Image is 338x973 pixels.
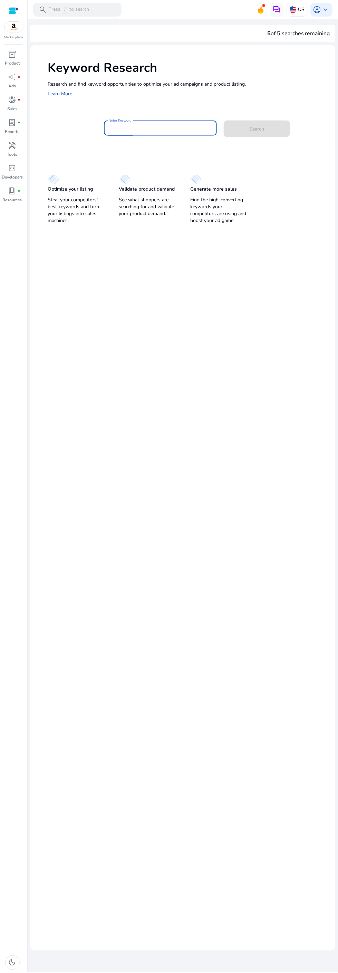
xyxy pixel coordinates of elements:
[5,60,20,66] p: Product
[3,197,22,203] p: Resources
[5,128,20,135] p: Reports
[119,196,177,217] p: See what shoppers are searching for and validate your product demand.
[48,6,89,13] p: Press to search
[2,174,23,180] p: Developers
[4,22,23,32] img: amazon.svg
[48,90,72,97] a: Learn More
[7,106,17,112] p: Sales
[313,6,321,14] span: account_circle
[8,118,17,127] span: lab_profile
[8,164,17,172] span: code_blocks
[267,30,271,37] span: 5
[4,35,23,40] p: Marketplace
[39,6,47,14] span: search
[190,174,202,184] img: diamond.svg
[8,73,17,81] span: campaign
[18,190,21,192] span: fiber_manual_record
[119,174,131,184] img: diamond.svg
[8,187,17,195] span: book_4
[9,83,16,89] p: Ads
[48,174,59,184] img: diamond.svg
[18,76,21,78] span: fiber_manual_record
[119,186,175,193] p: Validate product demand
[321,6,330,14] span: keyboard_arrow_down
[8,959,17,967] span: dark_mode
[8,50,17,58] span: inventory_2
[7,151,18,157] p: Tools
[62,6,68,13] span: /
[109,118,132,123] mat-label: Enter Keyword
[298,3,305,16] p: US
[48,80,328,88] p: Research and find keyword opportunities to optimize your ad campaigns and product listing.
[48,196,105,224] p: Steal your competitors’ best keywords and turn your listings into sales machines.
[290,6,297,13] img: us.svg
[267,29,330,38] div: of 5 searches remaining
[190,186,237,193] p: Generate more sales
[48,186,93,193] p: Optimize your listing
[48,60,328,75] h1: Keyword Research
[8,141,17,150] span: handyman
[8,96,17,104] span: donut_small
[190,196,248,224] p: Find the high-converting keywords your competitors are using and boost your ad game.
[18,98,21,101] span: fiber_manual_record
[18,121,21,124] span: fiber_manual_record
